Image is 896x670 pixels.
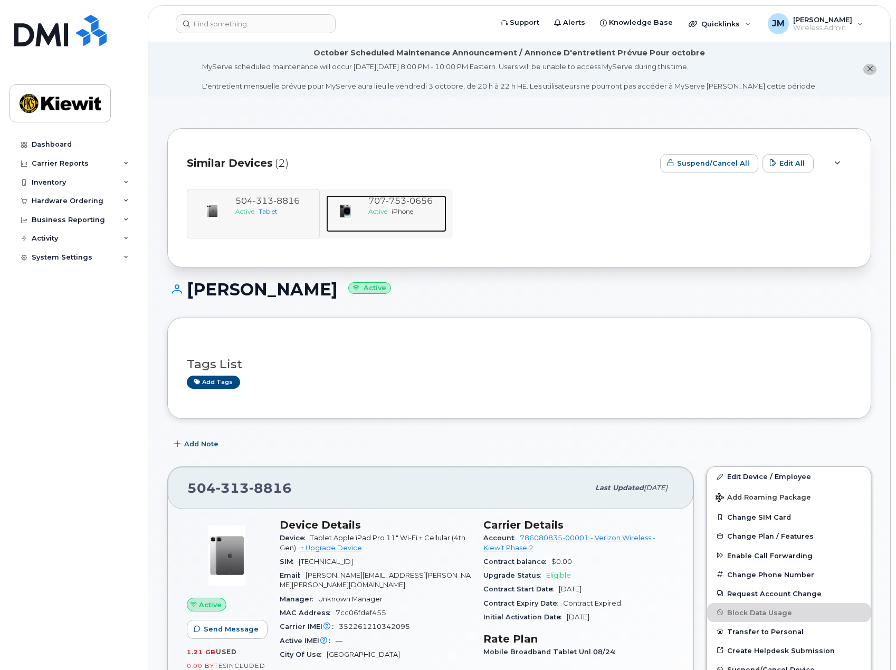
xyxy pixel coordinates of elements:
[216,648,237,656] span: used
[348,282,391,294] small: Active
[386,196,406,206] span: 753
[677,158,749,168] span: Suspend/Cancel All
[187,376,240,389] a: Add tags
[483,534,520,542] span: Account
[187,480,292,496] span: 504
[280,558,299,566] span: SIM
[707,527,871,545] button: Change Plan / Features
[660,154,758,173] button: Suspend/Cancel All
[716,493,811,503] span: Add Roaming Package
[863,64,876,75] button: close notification
[368,207,387,215] span: Active
[567,613,589,621] span: [DATE]
[326,195,446,232] a: 7077530656ActiveiPhone
[563,599,621,607] span: Contract Expired
[595,484,644,492] span: Last updated
[727,532,814,540] span: Change Plan / Features
[199,600,222,610] span: Active
[483,599,563,607] span: Contract Expiry Date
[727,551,813,559] span: Enable Call Forwarding
[546,571,571,579] span: Eligible
[280,595,318,603] span: Manager
[707,622,871,641] button: Transfer to Personal
[336,637,342,645] span: —
[280,571,306,579] span: Email
[406,196,433,206] span: 0656
[483,648,621,656] span: Mobile Broadband Tablet Unl 08/24
[707,565,871,584] button: Change Phone Number
[762,154,814,173] button: Edit All
[483,558,551,566] span: Contract balance
[551,558,572,566] span: $0.00
[280,534,465,551] span: Tablet Apple iPad Pro 11" Wi-Fi + Cellular (4th Gen)
[483,613,567,621] span: Initial Activation Date
[707,486,871,508] button: Add Roaming Package
[368,196,433,206] span: 707
[195,524,259,587] img: image20231002-3703462-7tm9rn.jpeg
[216,480,249,496] span: 313
[167,435,227,454] button: Add Note
[280,623,339,630] span: Carrier IMEI
[392,207,413,215] span: iPhone
[707,546,871,565] button: Enable Call Forwarding
[483,585,559,593] span: Contract Start Date
[280,519,471,531] h3: Device Details
[280,637,336,645] span: Active IMEI
[280,534,310,542] span: Device
[483,519,674,531] h3: Carrier Details
[850,624,888,662] iframe: Messenger Launcher
[335,200,356,222] img: image20231002-3703462-njx0qo.jpeg
[339,623,410,630] span: 352261210342095
[204,624,259,634] span: Send Message
[202,62,817,91] div: MyServe scheduled maintenance will occur [DATE][DATE] 8:00 PM - 10:00 PM Eastern. Users will be u...
[707,467,871,486] a: Edit Device / Employee
[336,609,386,617] span: 7cc06fdef455
[187,648,216,656] span: 1.21 GB
[184,439,218,449] span: Add Note
[280,650,327,658] span: City Of Use
[280,571,471,589] span: [PERSON_NAME][EMAIL_ADDRESS][PERSON_NAME][PERSON_NAME][DOMAIN_NAME]
[300,544,362,552] a: + Upgrade Device
[707,641,871,660] a: Create Helpdesk Submission
[280,609,336,617] span: MAC Address
[318,595,383,603] span: Unknown Manager
[483,633,674,645] h3: Rate Plan
[167,280,871,299] h1: [PERSON_NAME]
[779,158,805,168] span: Edit All
[187,156,273,171] span: Similar Devices
[299,558,353,566] span: [TECHNICAL_ID]
[187,358,852,371] h3: Tags List
[187,620,268,639] button: Send Message
[275,156,289,171] span: (2)
[707,508,871,527] button: Change SIM Card
[327,650,400,658] span: [GEOGRAPHIC_DATA]
[559,585,582,593] span: [DATE]
[313,47,705,59] div: October Scheduled Maintenance Announcement / Annonce D'entretient Prévue Pour octobre
[707,603,871,622] button: Block Data Usage
[707,584,871,603] button: Request Account Change
[483,571,546,579] span: Upgrade Status
[187,662,227,669] span: 0.00 Bytes
[483,534,655,551] a: 786080835-00001 - Verizon Wireless - Kiewit Phase 2
[249,480,292,496] span: 8816
[644,484,668,492] span: [DATE]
